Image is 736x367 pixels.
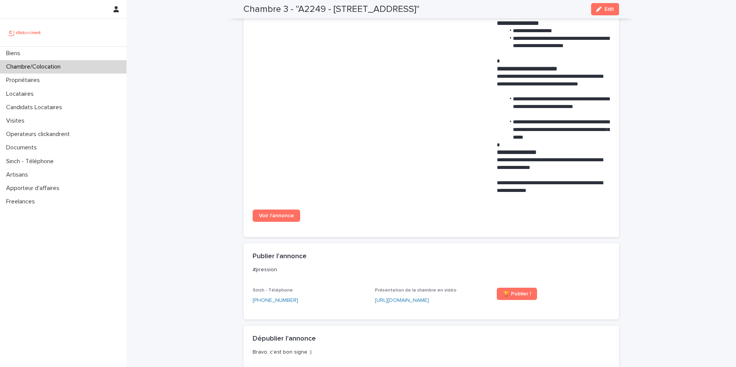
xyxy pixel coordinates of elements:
[3,158,60,165] p: Sinch - Téléphone
[3,117,31,125] p: Visites
[253,210,300,222] a: Voir l'annonce
[605,7,614,12] span: Edit
[253,297,298,305] a: [PHONE_NUMBER]
[375,298,429,303] a: [URL][DOMAIN_NAME]
[497,288,537,300] a: 🏆 Publier !
[253,335,316,343] h2: Dépublier l'annonce
[253,298,298,303] ringoverc2c-84e06f14122c: Call with Ringover
[253,349,607,356] p: Bravo, c'est bon signe :)
[6,25,43,40] img: UCB0brd3T0yccxBKYDjQ
[253,252,307,261] h2: Publier l'annonce
[259,213,294,218] span: Voir l'annonce
[253,266,607,273] p: #pression
[243,4,419,15] h2: Chambre 3 - "A2249 - [STREET_ADDRESS]"
[253,288,293,293] span: Sinch - Téléphone
[3,198,41,205] p: Freelances
[3,144,43,151] p: Documents
[3,77,46,84] p: Propriétaires
[3,50,26,57] p: Biens
[3,104,68,111] p: Candidats Locataires
[253,298,298,303] ringoverc2c-number-84e06f14122c: [PHONE_NUMBER]
[3,185,66,192] p: Apporteur d'affaires
[503,291,531,297] span: 🏆 Publier !
[375,288,457,293] span: Présentation de la chambre en vidéo
[3,131,76,138] p: Operateurs clickandrent
[3,171,34,179] p: Artisans
[591,3,619,15] button: Edit
[3,90,40,98] p: Locataires
[3,63,67,70] p: Chambre/Colocation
